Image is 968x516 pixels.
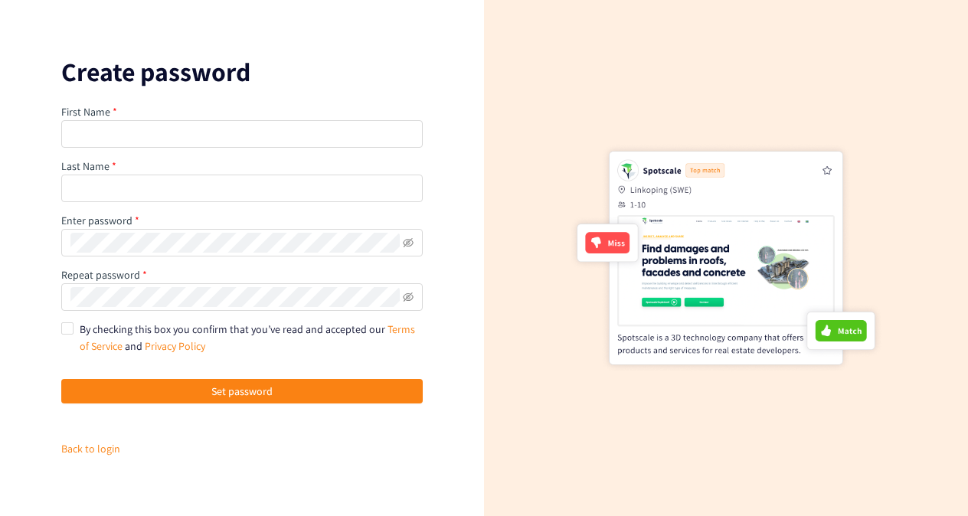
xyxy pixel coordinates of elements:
a: Terms of Service [80,322,415,353]
button: Set password [61,379,423,403]
a: Privacy Policy [145,339,205,353]
p: Create password [61,60,423,84]
a: Back to login [61,442,120,456]
span: eye-invisible [403,292,414,302]
label: First Name [61,105,117,119]
label: Enter password [61,214,139,227]
span: eye-invisible [403,237,414,248]
span: By checking this box you confirm that you’ve read and accepted our and [80,322,415,353]
span: Set password [211,383,273,400]
label: Repeat password [61,268,147,282]
label: Last Name [61,159,116,173]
